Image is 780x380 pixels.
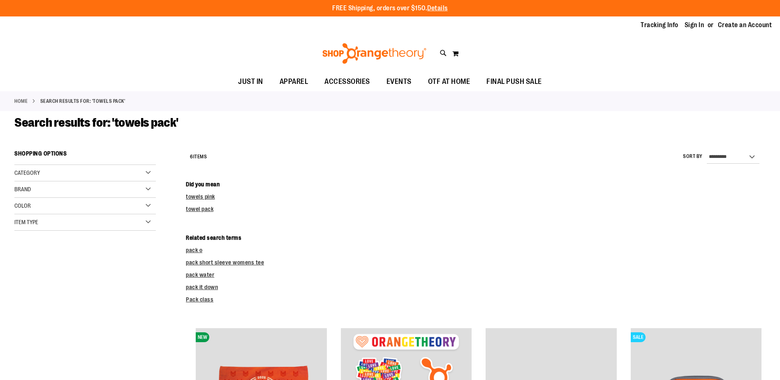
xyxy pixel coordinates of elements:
a: Create an Account [718,21,772,30]
a: pack it down [186,284,218,290]
span: Item Type [14,219,38,225]
a: Details [427,5,448,12]
img: Shop Orangetheory [321,43,428,64]
span: SALE [631,332,646,342]
span: ACCESSORIES [324,72,370,91]
span: APPAREL [280,72,308,91]
span: Search results for: 'towels pack' [14,116,178,130]
span: NEW [196,332,209,342]
span: Brand [14,186,31,192]
span: OTF AT HOME [428,72,470,91]
strong: Shopping Options [14,146,156,165]
span: Color [14,202,31,209]
a: Home [14,97,28,105]
a: towels pink [186,193,215,200]
span: 6 [190,154,193,160]
a: Sign In [685,21,704,30]
a: Pack class [186,296,213,303]
span: Category [14,169,40,176]
a: Tracking Info [641,21,678,30]
span: JUST IN [238,72,263,91]
a: towel pack [186,206,213,212]
dt: Related search terms [186,234,766,242]
span: FINAL PUSH SALE [486,72,542,91]
strong: Search results for: 'towels pack' [40,97,125,105]
a: pack o [186,247,202,253]
h2: Items [190,151,207,163]
a: pack water [186,271,214,278]
span: EVENTS [387,72,412,91]
a: pack short sleeve womens tee [186,259,264,266]
dt: Did you mean [186,180,766,188]
p: FREE Shipping, orders over $150. [332,4,448,13]
label: Sort By [683,153,703,160]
